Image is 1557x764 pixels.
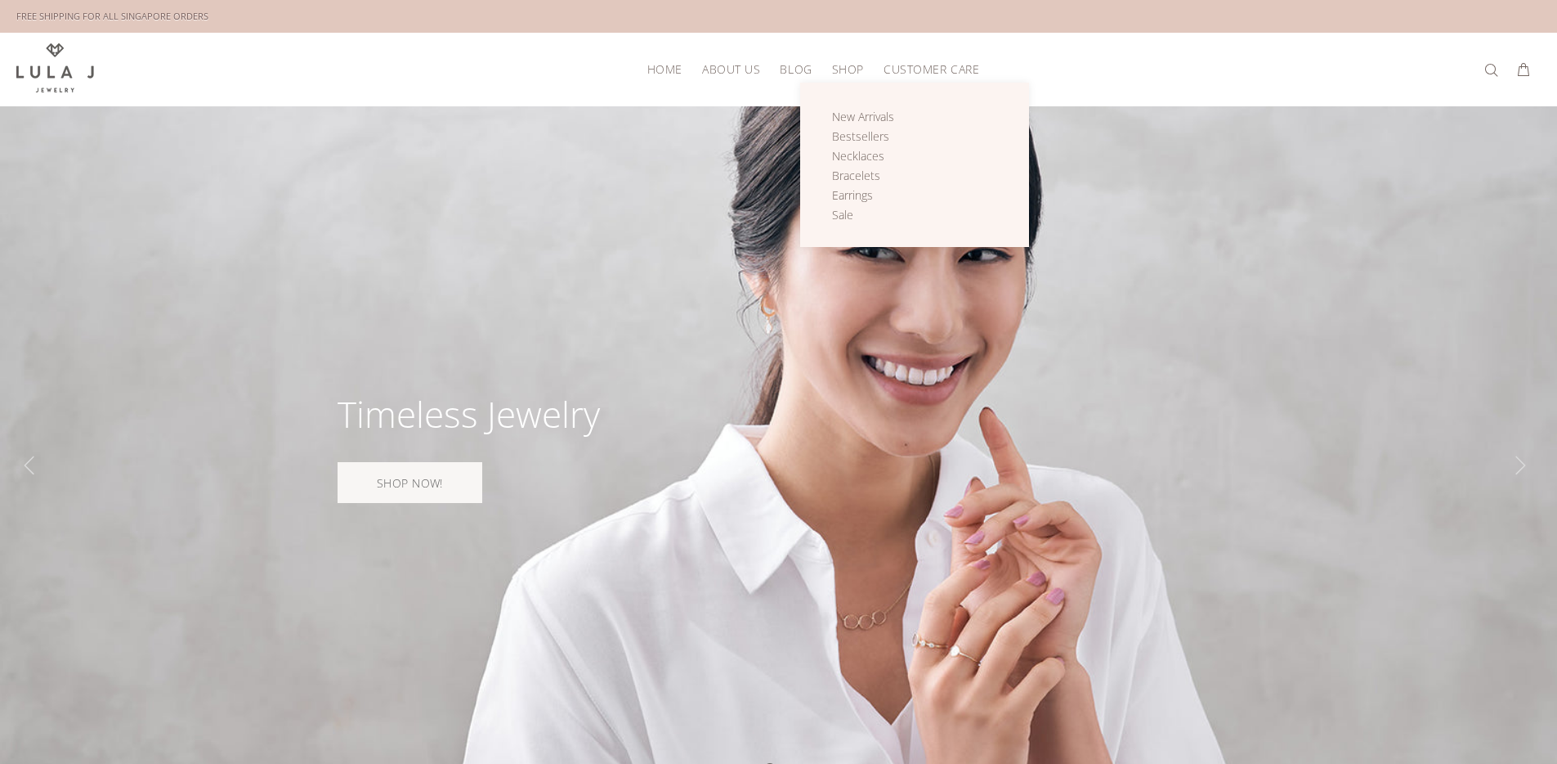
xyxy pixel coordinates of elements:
[770,56,821,82] a: Blog
[884,63,979,75] span: Customer Care
[832,146,913,166] a: Necklaces
[338,396,600,432] div: Timeless Jewelry
[832,186,913,205] a: Earrings
[832,207,853,222] span: Sale
[832,148,884,164] span: Necklaces
[16,7,208,25] div: FREE SHIPPING FOR ALL SINGAPORE ORDERS
[832,107,913,127] a: New Arrivals
[638,56,692,82] a: HOME
[832,166,913,186] a: Bracelets
[832,128,889,144] span: Bestsellers
[832,109,894,124] span: New Arrivals
[702,63,760,75] span: About Us
[780,63,812,75] span: Blog
[832,187,873,203] span: Earrings
[832,63,864,75] span: Shop
[832,205,913,225] a: Sale
[832,168,880,183] span: Bracelets
[832,127,913,146] a: Bestsellers
[647,63,682,75] span: HOME
[338,462,482,503] a: SHOP NOW!
[822,56,874,82] a: Shop
[692,56,770,82] a: About Us
[874,56,979,82] a: Customer Care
